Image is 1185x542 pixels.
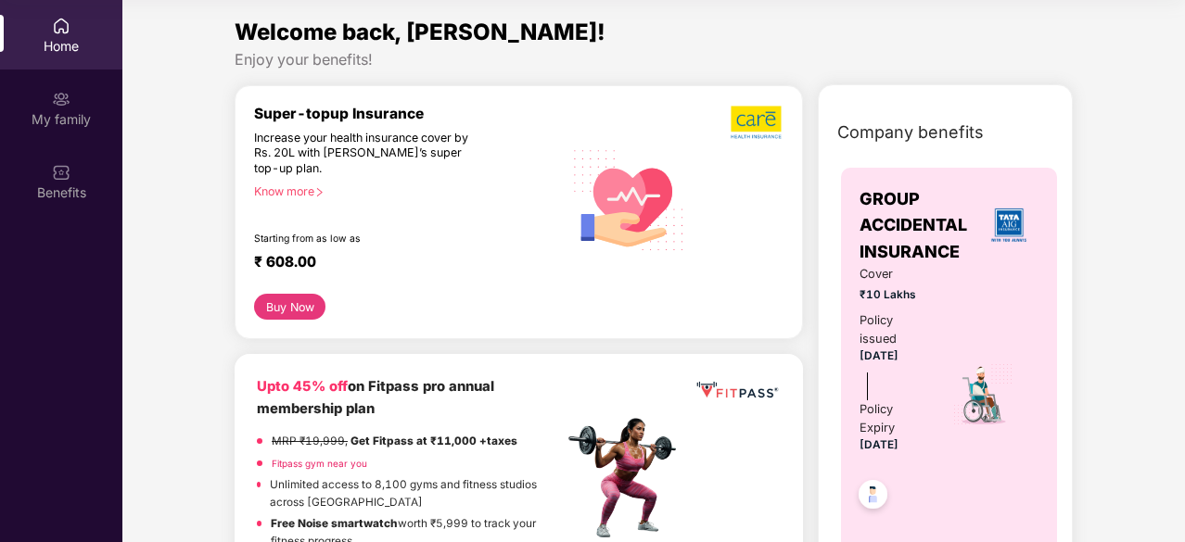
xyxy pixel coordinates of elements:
[860,311,927,348] div: Policy issued
[257,378,494,416] b: on Fitpass pro annual membership plan
[270,476,563,510] p: Unlimited access to 8,100 gyms and fitness studios across [GEOGRAPHIC_DATA]
[272,458,367,469] a: Fitpass gym near you
[860,186,979,265] span: GROUP ACCIDENTAL INSURANCE
[694,376,781,403] img: fppp.png
[254,253,544,275] div: ₹ 608.00
[235,50,1073,69] div: Enjoy your benefits!
[235,19,605,45] span: Welcome back, [PERSON_NAME]!
[254,105,563,122] div: Super-topup Insurance
[860,286,927,304] span: ₹10 Lakhs
[254,131,483,177] div: Increase your health insurance cover by Rs. 20L with [PERSON_NAME]’s super top-up plan.
[860,265,927,284] span: Cover
[850,474,896,520] img: svg+xml;base64,PHN2ZyB4bWxucz0iaHR0cDovL3d3dy53My5vcmcvMjAwMC9zdmciIHdpZHRoPSI0OC45NDMiIGhlaWdodD...
[254,233,484,246] div: Starting from as low as
[984,200,1034,250] img: insurerLogo
[52,163,70,182] img: svg+xml;base64,PHN2ZyBpZD0iQmVuZWZpdHMiIHhtbG5zPSJodHRwOi8vd3d3LnczLm9yZy8yMDAwL3N2ZyIgd2lkdGg9Ij...
[731,105,784,140] img: b5dec4f62d2307b9de63beb79f102df3.png
[271,517,398,530] strong: Free Noise smartwatch
[314,187,325,197] span: right
[257,378,348,395] b: Upto 45% off
[860,349,898,362] span: [DATE]
[951,362,1015,427] img: icon
[254,184,552,197] div: Know more
[563,132,695,266] img: svg+xml;base64,PHN2ZyB4bWxucz0iaHR0cDovL3d3dy53My5vcmcvMjAwMC9zdmciIHhtbG5zOnhsaW5rPSJodHRwOi8vd3...
[254,294,325,320] button: Buy Now
[350,435,517,447] strong: Get Fitpass at ₹11,000 +taxes
[860,400,927,437] div: Policy Expiry
[272,435,348,447] del: MRP ₹19,999,
[52,17,70,35] img: svg+xml;base64,PHN2ZyBpZD0iSG9tZSIgeG1sbnM9Imh0dHA6Ly93d3cudzMub3JnLzIwMDAvc3ZnIiB3aWR0aD0iMjAiIG...
[52,90,70,108] img: svg+xml;base64,PHN2ZyB3aWR0aD0iMjAiIGhlaWdodD0iMjAiIHZpZXdCb3g9IjAgMCAyMCAyMCIgZmlsbD0ibm9uZSIgeG...
[860,438,898,451] span: [DATE]
[837,120,984,145] span: Company benefits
